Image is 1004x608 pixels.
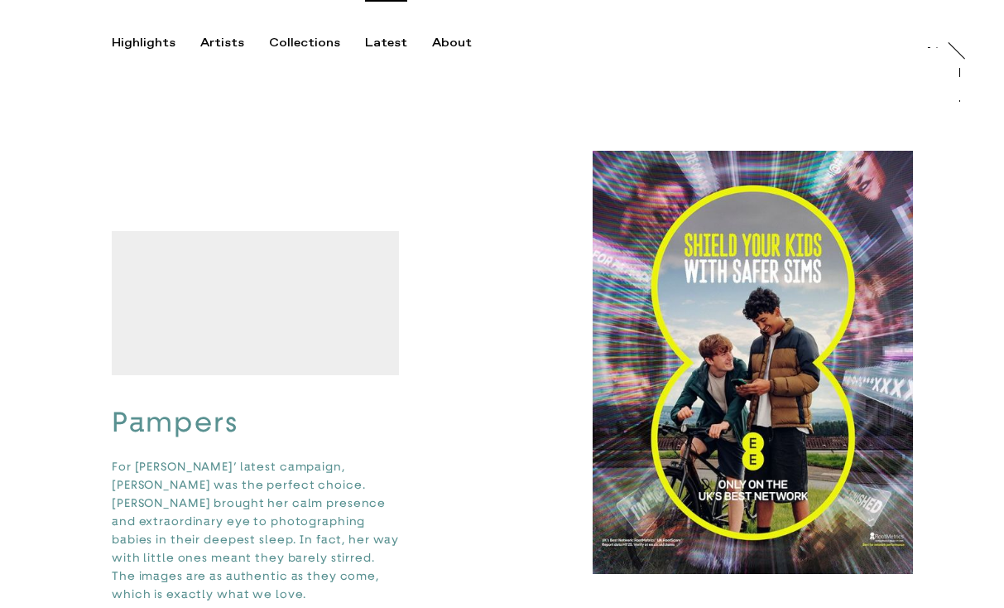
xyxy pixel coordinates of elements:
a: Trayler [959,67,976,135]
h3: Pampers [112,405,399,440]
button: Latest [365,36,432,51]
div: About [432,36,472,51]
div: Collections [269,36,340,51]
div: Artists [200,36,244,51]
p: For [PERSON_NAME]’ latest campaign, [PERSON_NAME] was the perfect choice. [PERSON_NAME] brought h... [112,457,399,603]
button: Highlights [112,36,200,51]
div: Latest [365,36,407,51]
div: Trayler [948,67,961,117]
a: At [924,31,940,48]
button: Collections [269,36,365,51]
button: About [432,36,497,51]
div: Highlights [112,36,175,51]
button: Artists [200,36,269,51]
